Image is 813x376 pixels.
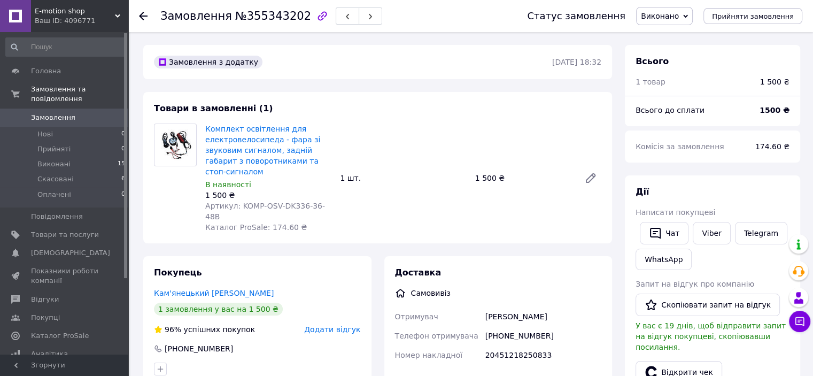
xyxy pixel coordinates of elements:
[483,326,603,346] div: [PHONE_NUMBER]
[31,85,128,104] span: Замовлення та повідомлення
[636,294,780,316] button: Скопіювати запит на відгук
[37,144,71,154] span: Прийняті
[154,267,202,278] span: Покупець
[395,312,438,321] span: Отримувач
[395,332,478,340] span: Телефон отримувача
[154,129,196,161] img: Комплект освітлення для електровелосипеда - фара зі звуковим сигналом, задній габарит з поворотни...
[154,289,274,297] a: Кам'янецький [PERSON_NAME]
[139,11,148,21] div: Повернутися назад
[31,248,110,258] span: [DEMOGRAPHIC_DATA]
[483,346,603,365] div: 20451218250833
[235,10,311,22] span: №355343202
[703,8,802,24] button: Прийняти замовлення
[760,106,789,114] b: 1500 ₴
[636,208,715,217] span: Написати покупцеві
[636,187,649,197] span: Дії
[304,325,360,334] span: Додати відгук
[154,303,283,316] div: 1 замовлення у вас на 1 500 ₴
[712,12,794,20] span: Прийняти замовлення
[37,159,71,169] span: Виконані
[121,129,125,139] span: 0
[640,222,688,244] button: Чат
[154,56,262,68] div: Замовлення з додатку
[205,125,320,176] a: Комплект освітлення для електровелосипеда - фара зі звуковим сигналом, задній габарит з поворотни...
[636,56,669,66] span: Всього
[755,142,789,151] span: 174.60 ₴
[636,321,786,351] span: У вас є 19 днів, щоб відправити запит на відгук покупцеві, скопіювавши посилання.
[121,190,125,199] span: 0
[471,171,576,186] div: 1 500 ₴
[31,66,61,76] span: Головна
[336,171,470,186] div: 1 шт.
[760,76,789,87] div: 1 500 ₴
[395,351,463,359] span: Номер накладної
[205,223,307,232] span: Каталог ProSale: 174.60 ₴
[408,288,453,298] div: Самовивіз
[636,78,665,86] span: 1 товар
[31,331,89,341] span: Каталог ProSale
[395,267,442,278] span: Доставка
[31,113,75,122] span: Замовлення
[789,311,810,332] button: Чат з покупцем
[31,313,60,323] span: Покупці
[31,230,99,240] span: Товари та послуги
[641,12,679,20] span: Виконано
[154,103,273,113] span: Товари в замовленні (1)
[527,11,625,21] div: Статус замовлення
[165,325,181,334] span: 96%
[636,280,754,288] span: Запит на відгук про компанію
[580,167,601,189] a: Редагувати
[552,58,601,66] time: [DATE] 18:32
[118,159,125,169] span: 15
[735,222,787,244] a: Telegram
[5,37,126,57] input: Пошук
[205,202,325,221] span: Артикул: KOMP-OSV-DK336-36-48В
[205,180,251,189] span: В наявності
[31,212,83,221] span: Повідомлення
[35,16,128,26] div: Ваш ID: 4096771
[483,307,603,326] div: [PERSON_NAME]
[164,343,234,354] div: [PHONE_NUMBER]
[37,174,74,184] span: Скасовані
[31,266,99,286] span: Показники роботи компанії
[636,106,704,114] span: Всього до сплати
[31,349,68,359] span: Аналітика
[636,142,724,151] span: Комісія за замовлення
[121,144,125,154] span: 0
[121,174,125,184] span: 6
[205,190,331,201] div: 1 500 ₴
[154,324,255,335] div: успішних покупок
[636,249,692,270] a: WhatsApp
[37,190,71,199] span: Оплачені
[31,295,59,304] span: Відгуки
[693,222,730,244] a: Viber
[35,6,115,16] span: E-motion shop
[37,129,53,139] span: Нові
[160,10,232,22] span: Замовлення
